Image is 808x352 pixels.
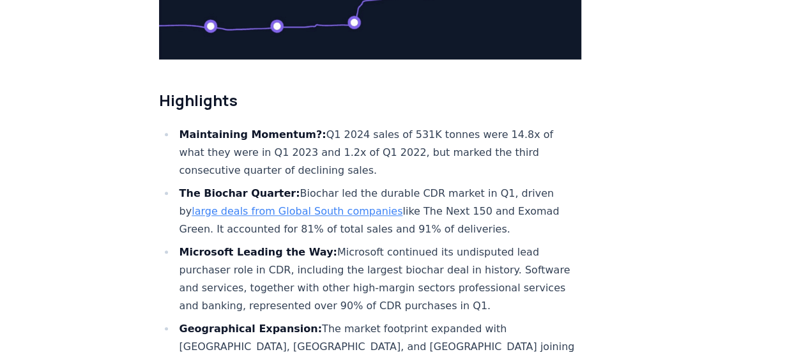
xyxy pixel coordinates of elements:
strong: Geographical Expansion: [179,323,322,335]
li: Q1 2024 sales of 531K tonnes were 14.8x of what they were in Q1 2023 and 1.2x of Q1 2022, but mar... [176,126,582,180]
strong: Maintaining Momentum?: [179,128,326,141]
h2: Highlights [159,90,582,111]
strong: The Biochar Quarter: [179,187,300,199]
strong: Microsoft Leading the Way: [179,246,337,258]
li: Microsoft continued its undisputed lead purchaser role in CDR, including the largest biochar deal... [176,243,582,315]
li: Biochar led the durable CDR market in Q1, driven by like The Next 150 and Exomad Green. It accoun... [176,185,582,238]
a: large deals from Global South companies [192,205,402,217]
